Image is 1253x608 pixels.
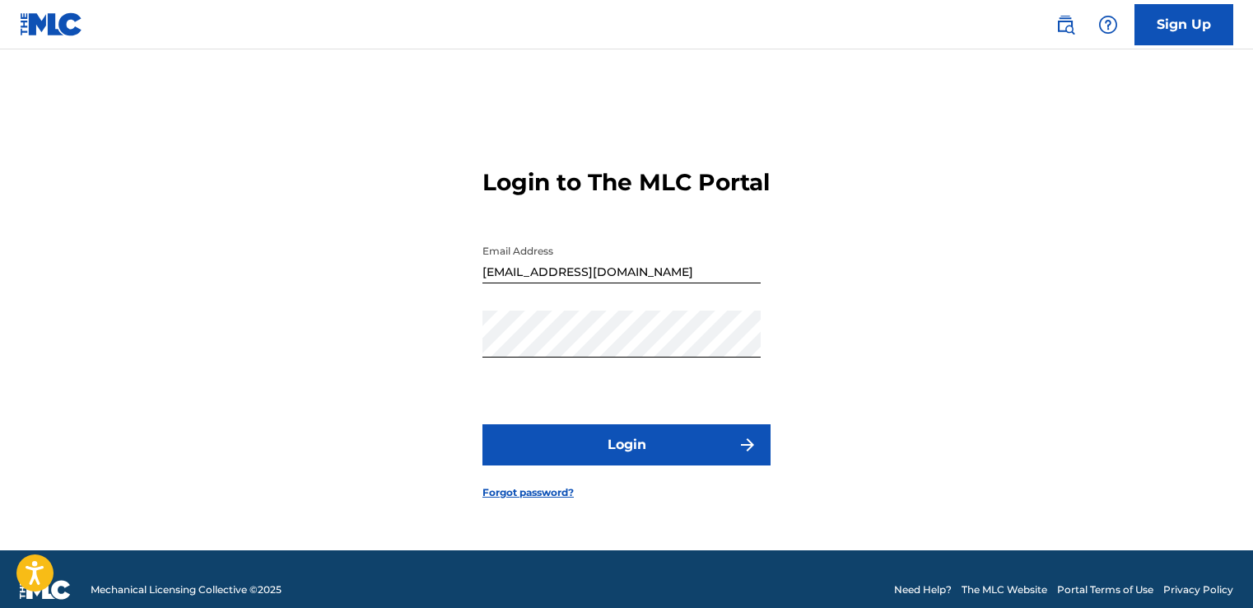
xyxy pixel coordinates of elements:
button: Login [482,424,771,465]
a: Forgot password? [482,485,574,500]
img: help [1098,15,1118,35]
a: Public Search [1049,8,1082,41]
img: search [1055,15,1075,35]
h3: Login to The MLC Portal [482,168,770,197]
img: f7272a7cc735f4ea7f67.svg [738,435,757,455]
img: MLC Logo [20,12,83,36]
a: Sign Up [1134,4,1233,45]
a: Portal Terms of Use [1057,582,1153,597]
a: Privacy Policy [1163,582,1233,597]
a: The MLC Website [962,582,1047,597]
img: logo [20,580,71,600]
a: Need Help? [894,582,952,597]
div: Help [1092,8,1125,41]
span: Mechanical Licensing Collective © 2025 [91,582,282,597]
